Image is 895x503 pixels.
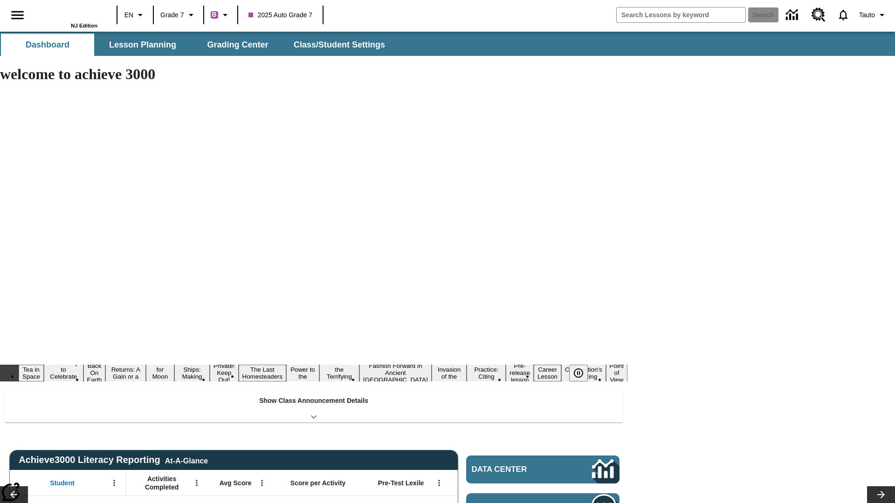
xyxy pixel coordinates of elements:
div: Home [37,3,97,28]
button: Boost Class color is purple. Change class color [207,7,234,23]
span: Achieve3000 Literacy Reporting [19,455,208,465]
button: Slide 4 Free Returns: A Gain or a Drain? [105,358,146,388]
button: Slide 15 Career Lesson [534,365,561,381]
button: Slide 10 Attack of the Terrifying Tomatoes [319,358,359,388]
button: Slide 17 Point of View [606,361,627,385]
span: Class/Student Settings [294,40,385,50]
div: Show Class Announcement Details [5,390,623,422]
span: EN [124,10,133,20]
span: Activities Completed [131,475,193,491]
button: Class/Student Settings [286,34,392,56]
button: Slide 3 Back On Earth [83,361,106,385]
button: Open Menu [432,476,446,490]
span: Student [50,479,75,487]
span: Grading Center [207,40,268,50]
button: Open side menu [4,1,31,29]
button: Language: EN, Select a language [120,7,150,23]
p: Show Class Announcement Details [259,396,368,406]
span: NJ Edition [71,23,97,28]
button: Slide 12 The Invasion of the Free CD [432,358,467,388]
span: Pre-Test Lexile [378,479,424,487]
button: Grading Center [191,34,284,56]
button: Lesson Planning [96,34,189,56]
span: 2025 Auto Grade 7 [248,10,313,20]
button: Slide 13 Mixed Practice: Citing Evidence [467,358,506,388]
div: At-A-Glance [165,455,208,465]
span: Grade 7 [160,10,184,20]
a: Data Center [780,2,806,28]
button: Slide 14 Pre-release lesson [506,361,534,385]
div: Pause [569,365,597,381]
button: Slide 2 Get Ready to Celebrate Juneteenth! [44,358,83,388]
button: Slide 11 Fashion Forward in Ancient Rome [359,361,432,385]
button: Slide 6 Cruise Ships: Making Waves [174,358,210,388]
span: Score per Activity [290,479,346,487]
span: B [212,9,217,20]
button: Slide 5 Time for Moon Rules? [146,358,174,388]
span: Data Center [472,465,560,474]
button: Open Menu [107,476,121,490]
span: Lesson Planning [109,40,176,50]
button: Slide 16 The Constitution's Balancing Act [561,358,606,388]
a: Home [37,4,97,23]
button: Open Menu [255,476,269,490]
button: Open Menu [190,476,204,490]
a: Resource Center, Will open in new tab [806,2,831,27]
button: Grade: Grade 7, Select a grade [157,7,200,23]
button: Dashboard [1,34,94,56]
a: Data Center [466,455,620,483]
button: Lesson carousel, Next [867,486,895,503]
span: Avg Score [220,479,252,487]
button: Slide 8 The Last Homesteaders [239,365,287,381]
a: Notifications [831,3,855,27]
button: Profile/Settings [855,7,891,23]
button: Pause [569,365,588,381]
button: Slide 9 Solar Power to the People [286,358,319,388]
button: Slide 7 Private! Keep Out! [210,361,238,385]
span: Dashboard [26,40,69,50]
span: Tauto [859,10,875,20]
input: search field [617,7,745,22]
button: Slide 1 Tea in Space [19,365,44,381]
